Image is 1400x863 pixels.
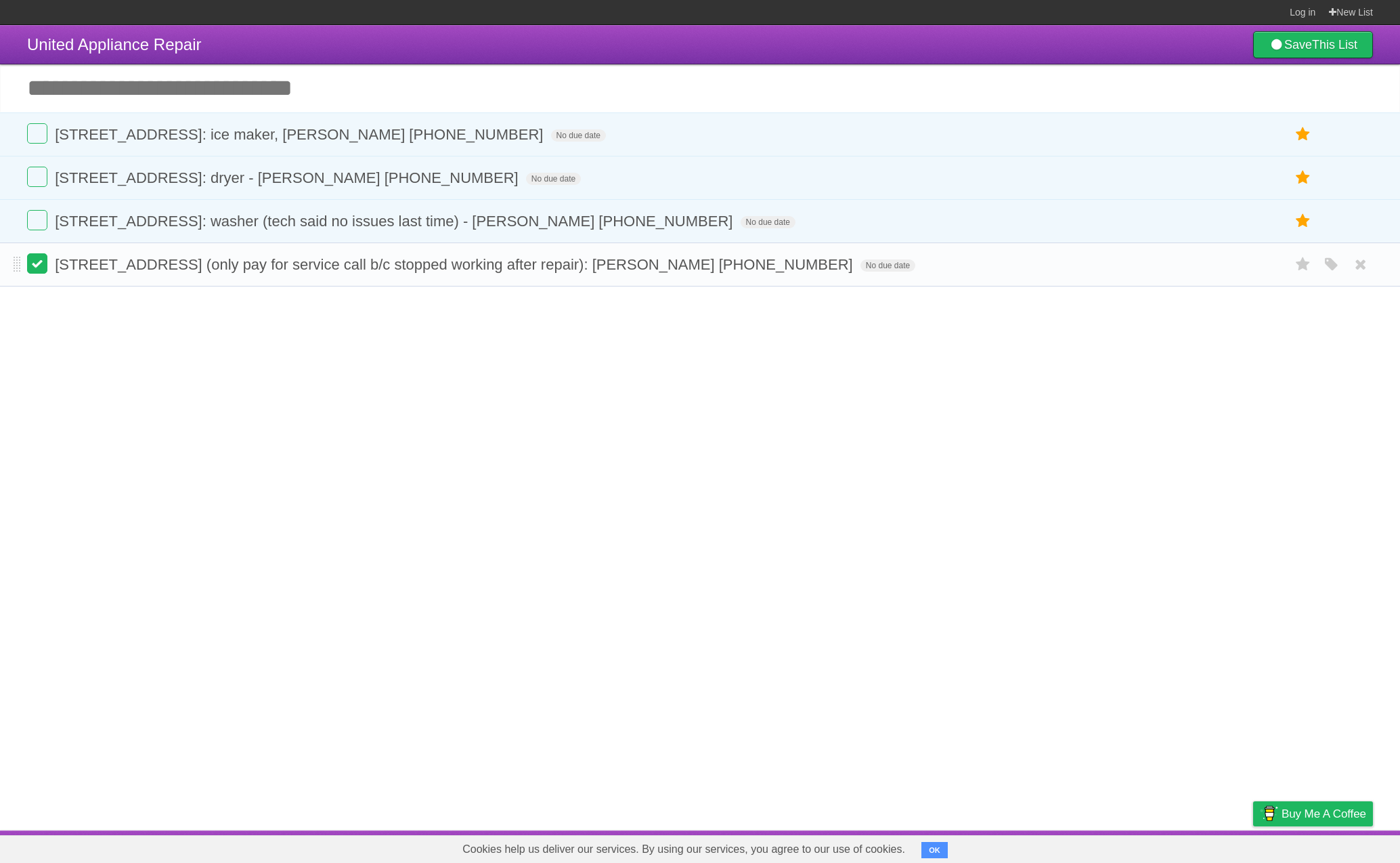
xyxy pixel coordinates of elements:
span: [STREET_ADDRESS]: washer (tech said no issues last time) - [PERSON_NAME] [PHONE_NUMBER] [55,213,736,230]
span: No due date [526,173,581,185]
label: Done [27,123,47,144]
a: Suggest a feature [1288,834,1373,860]
a: SaveThis List [1253,31,1373,58]
label: Done [27,167,47,187]
b: This List [1312,38,1357,51]
a: Developers [1118,834,1173,860]
label: Done [27,253,47,274]
a: About [1073,834,1101,860]
label: Star task [1290,210,1316,232]
label: Done [27,210,47,230]
span: No due date [551,129,606,142]
span: United Appliance Repair [27,35,202,54]
a: Privacy [1235,834,1271,860]
span: [STREET_ADDRESS]: dryer - [PERSON_NAME] [PHONE_NUMBER] [55,169,522,186]
span: No due date [741,216,795,228]
span: No due date [860,259,915,272]
img: Buy me a coffee [1260,802,1278,825]
a: Terms [1189,834,1219,860]
label: Star task [1290,123,1316,146]
span: [STREET_ADDRESS]: ice maker, [PERSON_NAME] [PHONE_NUMBER] [55,126,546,143]
label: Star task [1290,253,1316,276]
span: Cookies help us deliver our services. By using our services, you agree to our use of cookies. [449,836,919,863]
span: [STREET_ADDRESS] (only pay for service call b/c stopped working after repair): [PERSON_NAME] [PHO... [55,256,856,273]
button: OK [921,842,948,858]
span: Buy me a coffee [1282,802,1366,826]
a: Buy me a coffee [1253,801,1373,826]
label: Star task [1290,167,1316,189]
